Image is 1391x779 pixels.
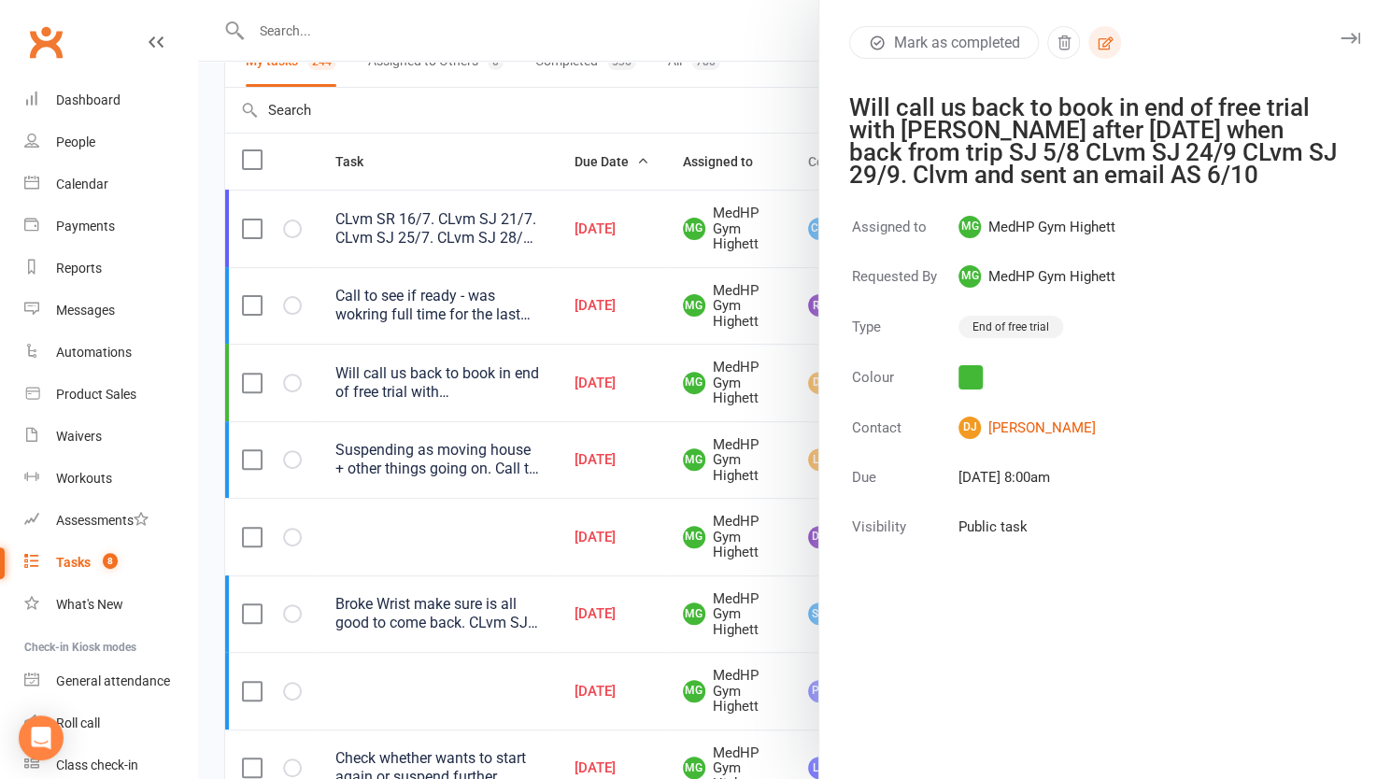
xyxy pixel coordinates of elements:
[958,417,981,439] span: DJ
[24,163,197,205] a: Calendar
[24,79,197,121] a: Dashboard
[24,416,197,458] a: Waivers
[851,465,956,513] td: Due
[958,465,1116,513] td: [DATE] 8:00am
[24,458,197,500] a: Workouts
[103,553,118,569] span: 8
[958,316,1063,338] div: End of free trial
[56,429,102,444] div: Waivers
[56,513,149,528] div: Assessments
[56,471,112,486] div: Workouts
[24,660,197,702] a: General attendance kiosk mode
[24,121,197,163] a: People
[56,177,108,191] div: Calendar
[24,702,197,744] a: Roll call
[851,515,956,562] td: Visibility
[56,345,132,360] div: Automations
[24,332,197,374] a: Automations
[56,555,91,570] div: Tasks
[24,374,197,416] a: Product Sales
[56,135,95,149] div: People
[24,290,197,332] a: Messages
[56,219,115,234] div: Payments
[958,417,1115,439] a: DJ[PERSON_NAME]
[19,715,64,760] div: Open Intercom Messenger
[849,26,1039,59] button: Mark as completed
[851,264,956,312] td: Requested By
[56,597,123,612] div: What's New
[56,715,100,730] div: Roll call
[958,265,981,288] span: MG
[958,216,981,238] span: MG
[24,542,197,584] a: Tasks 8
[851,215,956,262] td: Assigned to
[958,515,1116,562] td: Public task
[22,19,69,65] a: Clubworx
[56,303,115,318] div: Messages
[56,92,121,107] div: Dashboard
[958,265,1115,288] span: MedHP Gym Highett
[958,216,1115,238] span: MedHP Gym Highett
[24,248,197,290] a: Reports
[56,261,102,276] div: Reports
[24,584,197,626] a: What's New
[849,96,1338,186] div: Will call us back to book in end of free trial with [PERSON_NAME] after [DATE] when back from tri...
[24,205,197,248] a: Payments
[56,387,136,402] div: Product Sales
[851,416,956,463] td: Contact
[56,758,138,772] div: Class check-in
[24,500,197,542] a: Assessments
[851,314,956,362] td: Type
[56,673,170,688] div: General attendance
[851,364,956,414] td: Colour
